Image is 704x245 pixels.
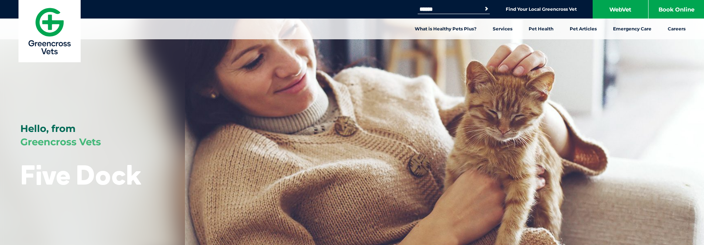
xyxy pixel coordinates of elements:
a: Find Your Local Greencross Vet [506,6,577,12]
span: Hello, from [20,123,75,135]
a: Pet Health [521,19,562,39]
button: Search [483,5,490,13]
span: Greencross Vets [20,136,101,148]
h1: Five Dock [20,160,141,189]
a: What is Healthy Pets Plus? [407,19,485,39]
a: Emergency Care [605,19,660,39]
a: Services [485,19,521,39]
a: Careers [660,19,694,39]
a: Pet Articles [562,19,605,39]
